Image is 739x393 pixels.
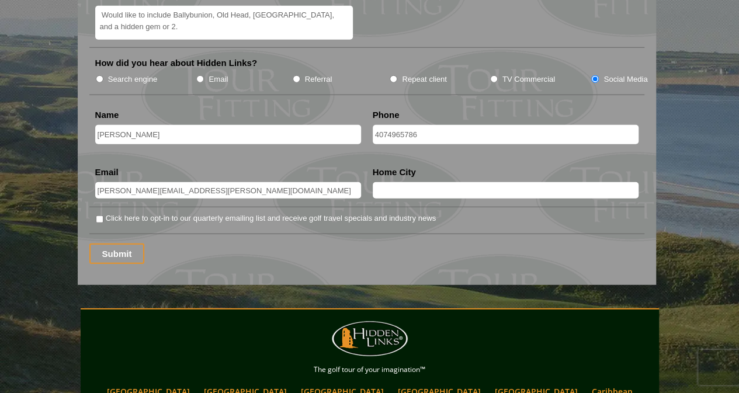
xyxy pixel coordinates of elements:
p: The golf tour of your imagination™ [84,363,656,376]
label: Click here to opt-in to our quarterly emailing list and receive golf travel specials and industry... [106,213,436,224]
label: Email [95,166,119,178]
label: Social Media [603,74,647,85]
label: Name [95,109,119,121]
input: Submit [89,244,145,264]
label: How did you hear about Hidden Links? [95,57,258,69]
label: TV Commercial [502,74,555,85]
label: Repeat client [402,74,447,85]
label: Search engine [108,74,158,85]
label: Home City [373,166,416,178]
label: Phone [373,109,400,121]
label: Email [209,74,228,85]
label: Referral [305,74,332,85]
